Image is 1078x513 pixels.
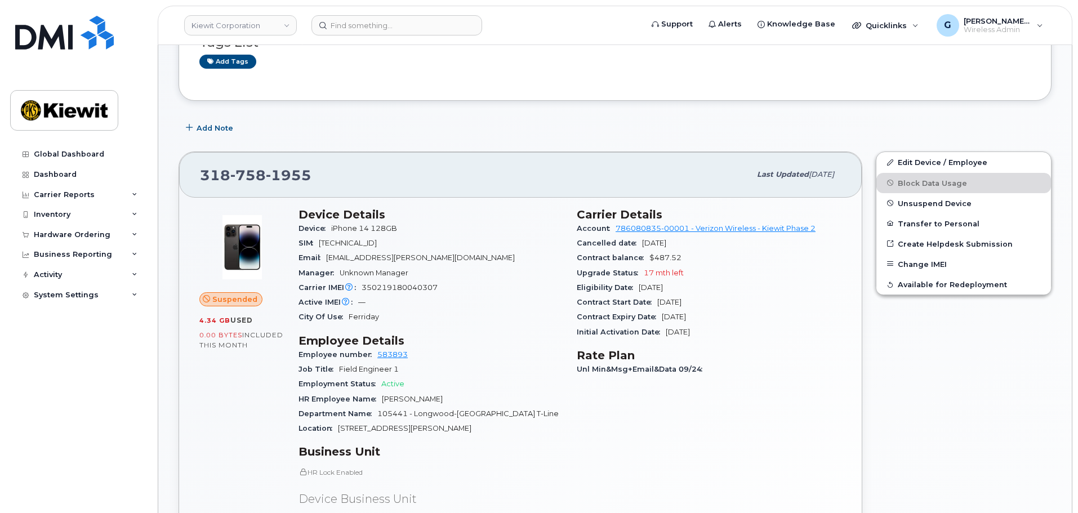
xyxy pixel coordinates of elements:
[299,445,563,458] h3: Business Unit
[577,349,841,362] h3: Rate Plan
[382,395,443,403] span: [PERSON_NAME]
[577,365,708,373] span: Unl Min&Msg+Email&Data 09/24
[339,365,399,373] span: Field Engineer 1
[299,313,349,321] span: City Of Use
[299,365,339,373] span: Job Title
[299,424,338,432] span: Location
[649,253,681,262] span: $487.52
[199,35,1031,50] h3: Tags List
[362,283,438,292] span: 350219180040307
[577,283,639,292] span: Eligibility Date
[844,14,926,37] div: Quicklinks
[299,350,377,359] span: Employee number
[898,280,1007,289] span: Available for Redeployment
[666,328,690,336] span: [DATE]
[639,283,663,292] span: [DATE]
[299,253,326,262] span: Email
[876,254,1051,274] button: Change IMEI
[199,331,242,339] span: 0.00 Bytes
[199,55,256,69] a: Add tags
[299,491,563,507] p: Device Business Unit
[299,239,319,247] span: SIM
[358,298,366,306] span: —
[199,316,230,324] span: 4.34 GB
[299,224,331,233] span: Device
[661,19,693,30] span: Support
[230,316,253,324] span: used
[381,380,404,388] span: Active
[349,313,379,321] span: Ferriday
[299,380,381,388] span: Employment Status
[964,16,1031,25] span: [PERSON_NAME].[PERSON_NAME]
[577,239,642,247] span: Cancelled date
[299,395,382,403] span: HR Employee Name
[338,424,471,432] span: [STREET_ADDRESS][PERSON_NAME]
[299,208,563,221] h3: Device Details
[299,283,362,292] span: Carrier IMEI
[809,170,834,179] span: [DATE]
[767,19,835,30] span: Knowledge Base
[326,253,515,262] span: [EMAIL_ADDRESS][PERSON_NAME][DOMAIN_NAME]
[577,224,616,233] span: Account
[876,234,1051,254] a: Create Helpdesk Submission
[757,170,809,179] span: Last updated
[340,269,408,277] span: Unknown Manager
[750,13,843,35] a: Knowledge Base
[299,467,563,477] p: HR Lock Enabled
[319,239,377,247] span: [TECHNICAL_ID]
[266,167,311,184] span: 1955
[929,14,1051,37] div: Gabrielle.Chicoine
[577,269,644,277] span: Upgrade Status
[577,208,841,221] h3: Carrier Details
[644,269,684,277] span: 17 mth left
[876,274,1051,295] button: Available for Redeployment
[577,313,662,321] span: Contract Expiry Date
[577,253,649,262] span: Contract balance
[212,294,257,305] span: Suspended
[208,213,276,281] img: image20231002-3703462-njx0qo.jpeg
[964,25,1031,34] span: Wireless Admin
[662,313,686,321] span: [DATE]
[898,199,972,207] span: Unsuspend Device
[311,15,482,35] input: Find something...
[197,123,233,133] span: Add Note
[199,331,283,349] span: included this month
[299,334,563,347] h3: Employee Details
[377,409,559,418] span: 105441 - Longwood-[GEOGRAPHIC_DATA] T-Line
[644,13,701,35] a: Support
[179,118,243,138] button: Add Note
[184,15,297,35] a: Kiewit Corporation
[299,269,340,277] span: Manager
[331,224,397,233] span: iPhone 14 128GB
[657,298,681,306] span: [DATE]
[1029,464,1070,505] iframe: Messenger Launcher
[876,152,1051,172] a: Edit Device / Employee
[577,328,666,336] span: Initial Activation Date
[642,239,666,247] span: [DATE]
[876,173,1051,193] button: Block Data Usage
[299,298,358,306] span: Active IMEI
[866,21,907,30] span: Quicklinks
[718,19,742,30] span: Alerts
[577,298,657,306] span: Contract Start Date
[230,167,266,184] span: 758
[299,409,377,418] span: Department Name
[876,193,1051,213] button: Unsuspend Device
[944,19,951,32] span: G
[616,224,816,233] a: 786080835-00001 - Verizon Wireless - Kiewit Phase 2
[200,167,311,184] span: 318
[876,213,1051,234] button: Transfer to Personal
[377,350,408,359] a: 583893
[701,13,750,35] a: Alerts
